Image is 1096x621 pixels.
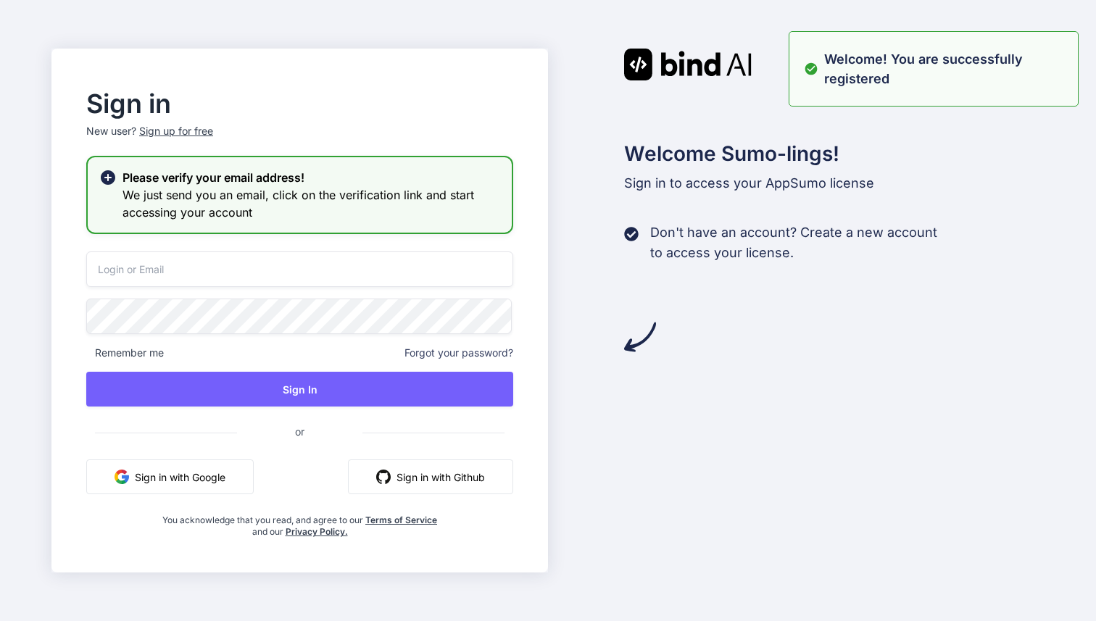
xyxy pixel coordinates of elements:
img: alert [804,49,818,88]
p: Sign in to access your AppSumo license [624,173,1045,193]
img: arrow [624,321,656,353]
a: Privacy Policy. [286,526,348,537]
p: New user? [86,124,513,156]
img: Bind AI logo [624,49,752,80]
div: You acknowledge that you read, and agree to our and our [157,506,442,538]
span: Remember me [86,346,164,360]
span: or [237,414,362,449]
img: google [115,470,129,484]
div: Sign up for free [139,124,213,138]
p: Welcome! You are successfully registered [824,49,1069,88]
span: Forgot your password? [404,346,513,360]
button: Sign in with Google [86,459,254,494]
h2: Sign in [86,92,513,115]
button: Sign In [86,372,513,407]
input: Login or Email [86,251,513,287]
img: github [376,470,391,484]
button: Sign in with Github [348,459,513,494]
p: Don't have an account? Create a new account to access your license. [650,222,937,263]
h2: Welcome Sumo-lings! [624,138,1045,169]
h3: We just send you an email, click on the verification link and start accessing your account [123,186,500,221]
h2: Please verify your email address! [123,169,500,186]
a: Terms of Service [365,514,437,525]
